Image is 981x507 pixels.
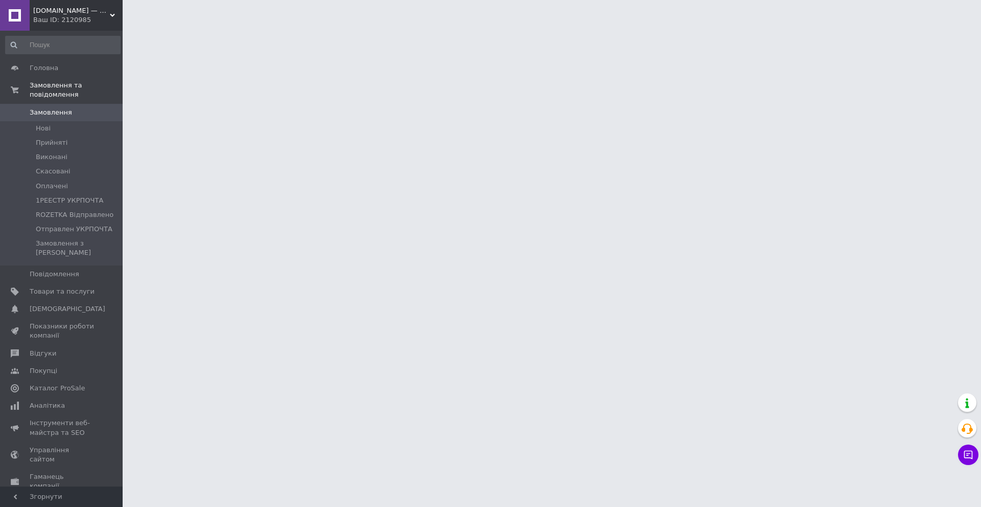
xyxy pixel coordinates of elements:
button: Чат з покупцем [958,445,978,465]
span: Покупці [30,366,57,376]
span: Інструменти веб-майстра та SEO [30,418,95,437]
span: Замовлення з [PERSON_NAME] [36,239,120,257]
span: Управління сайтом [30,446,95,464]
span: Оплачені [36,182,68,191]
span: Отправлен УКРПОЧТА [36,225,112,234]
span: Показники роботи компанії [30,322,95,340]
span: Прийняті [36,138,67,147]
input: Пошук [5,36,121,54]
span: Каталог ProSale [30,384,85,393]
span: Нові [36,124,51,133]
span: Замовлення та повідомлення [30,81,123,99]
span: [DEMOGRAPHIC_DATA] [30,304,105,314]
span: Товари та послуги [30,287,95,296]
span: ROZETKA Відправлено [36,210,113,219]
div: Ваш ID: 2120985 [33,15,123,25]
span: 1РЕЕСТР УКРПОЧТА [36,196,103,205]
span: Замовлення [30,108,72,117]
span: Fotomagnat.net — Тільки вдалі покупки 👌 [33,6,110,15]
span: Виконані [36,152,67,162]
span: Аналітика [30,401,65,410]
span: Гаманець компанії [30,472,95,491]
span: Відгуки [30,349,56,358]
span: Повідомлення [30,270,79,279]
span: Головна [30,63,58,73]
span: Скасовані [36,167,71,176]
